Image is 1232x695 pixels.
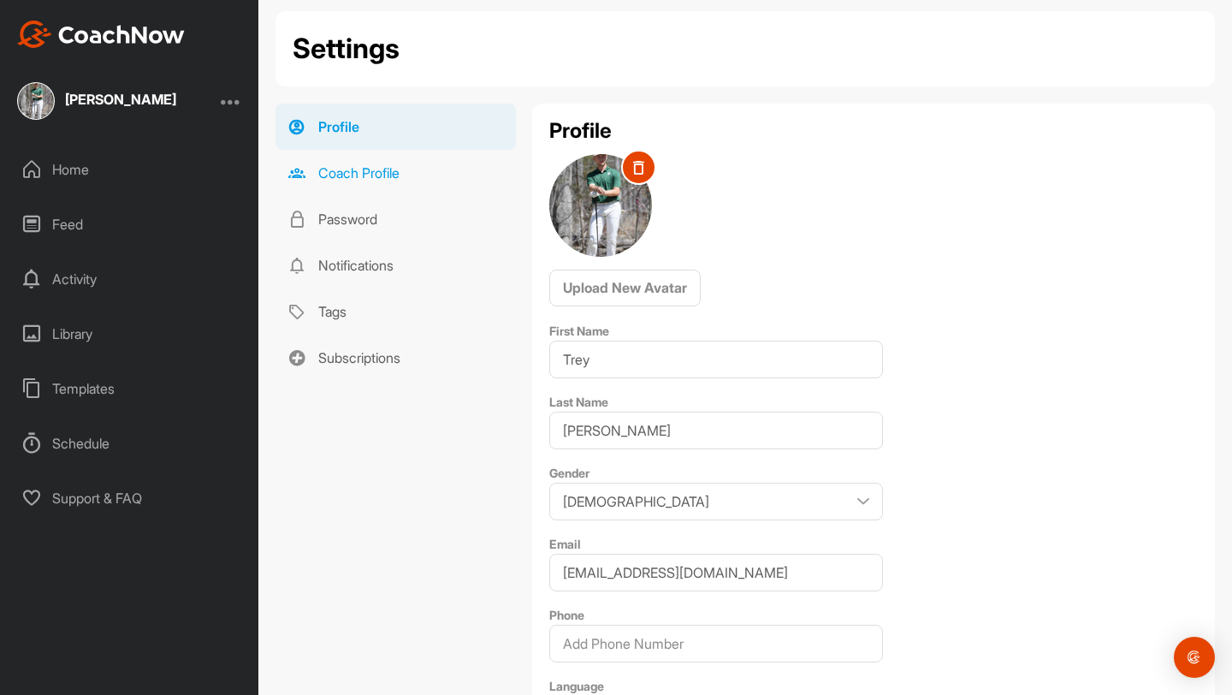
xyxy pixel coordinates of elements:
[275,242,516,288] a: Notifications
[549,625,883,662] input: Add Phone Number
[275,196,516,242] a: Password
[9,367,251,410] div: Templates
[275,150,516,196] a: Coach Profile
[563,279,687,296] span: Upload New Avatar
[275,104,516,150] a: Profile
[9,148,251,191] div: Home
[9,312,251,355] div: Library
[549,395,608,409] label: Last Name
[1174,637,1215,678] div: Open Intercom Messenger
[9,258,251,300] div: Activity
[275,288,516,335] a: Tags
[549,121,1198,141] h2: Profile
[17,21,185,48] img: CoachNow
[549,466,589,480] label: Gender
[275,335,516,381] a: Subscriptions
[65,92,176,106] div: [PERSON_NAME]
[9,422,251,465] div: Schedule
[9,203,251,246] div: Feed
[549,270,701,306] button: Upload New Avatar
[549,154,652,257] img: user
[549,537,581,551] label: Email
[17,82,55,120] img: square_cc0711c2313554e9a7195926e93e1bb7.jpg
[549,608,584,622] label: Phone
[549,679,604,693] label: Language
[293,28,400,69] h2: Settings
[549,324,609,338] label: First Name
[9,477,251,520] div: Support & FAQ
